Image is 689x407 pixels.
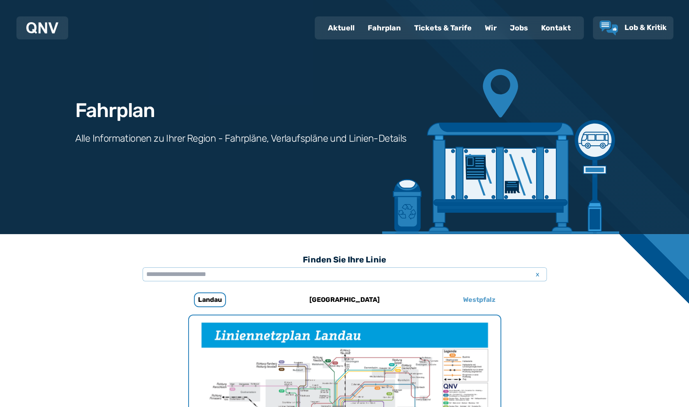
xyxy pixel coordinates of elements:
[361,17,408,39] a: Fahrplan
[143,251,547,269] h3: Finden Sie Ihre Linie
[26,22,58,34] img: QNV Logo
[75,101,155,120] h1: Fahrplan
[306,293,383,306] h6: [GEOGRAPHIC_DATA]
[194,292,226,307] h6: Landau
[425,290,534,310] a: Westpfalz
[478,17,503,39] a: Wir
[321,17,361,39] a: Aktuell
[599,21,667,35] a: Lob & Kritik
[75,132,407,145] h3: Alle Informationen zu Ihrer Region - Fahrpläne, Verlaufspläne und Linien-Details
[408,17,478,39] a: Tickets & Tarife
[503,17,535,39] a: Jobs
[532,269,544,279] span: x
[155,290,265,310] a: Landau
[26,20,58,36] a: QNV Logo
[624,23,667,32] span: Lob & Kritik
[290,290,399,310] a: [GEOGRAPHIC_DATA]
[460,293,499,306] h6: Westpfalz
[535,17,577,39] a: Kontakt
